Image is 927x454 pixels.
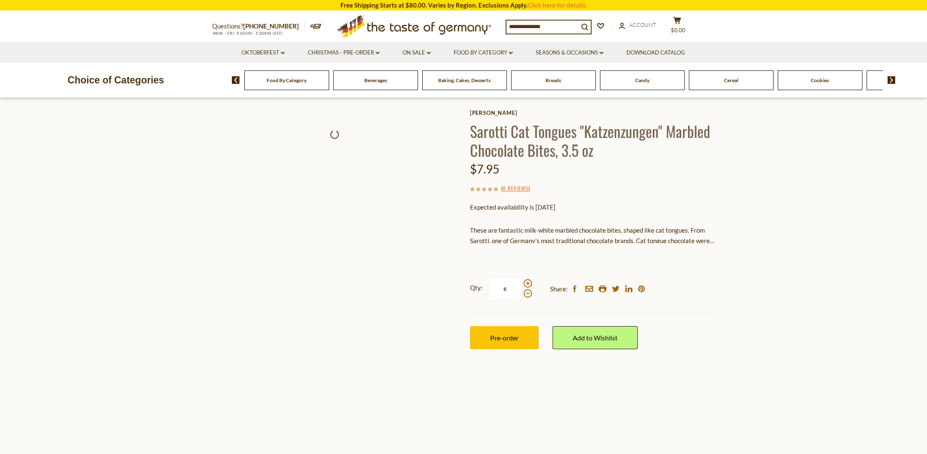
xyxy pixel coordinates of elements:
[308,48,379,57] a: Christmas - PRE-ORDER
[665,16,690,37] button: $0.00
[811,77,829,83] a: Cookies
[454,48,513,57] a: Food By Category
[364,77,387,83] a: Beverages
[724,77,738,83] a: Cereal
[402,48,431,57] a: On Sale
[470,122,715,159] h1: Sarotti Cat Tongues "Katzenzungen" Marbled Chocolate Bites, 3.5 oz
[212,31,283,36] span: MON - FRI, 9:00AM - 5:00PM (EST)
[438,77,491,83] a: Baking, Cakes, Desserts
[626,48,685,57] a: Download Catalog
[470,109,715,116] a: [PERSON_NAME]
[501,184,530,192] span: ( )
[503,184,528,193] a: 0 Reviews
[619,21,656,30] a: Account
[553,326,638,349] a: Add to Wishlist
[527,1,587,9] a: Click here for details.
[470,283,483,293] strong: Qty:
[241,48,285,57] a: Oktoberfest
[490,334,519,342] span: Pre-order
[470,162,499,176] span: $7.95
[888,76,896,84] img: next arrow
[629,21,656,28] span: Account
[267,77,306,83] a: Food By Category
[243,22,299,30] a: [PHONE_NUMBER]
[470,326,539,349] button: Pre-order
[545,77,561,83] a: Breads
[671,27,686,34] span: $0.00
[212,21,305,32] p: Questions?
[635,77,649,83] a: Candy
[550,284,568,294] span: Share:
[470,202,715,213] p: Expected availability is [DATE]
[536,48,603,57] a: Seasons & Occasions
[470,225,715,246] p: These are fantastic milk-white marbled chocolate bites, shaped like cat tongues. From Sarotti, on...
[232,76,240,84] img: previous arrow
[488,278,522,301] input: Qty:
